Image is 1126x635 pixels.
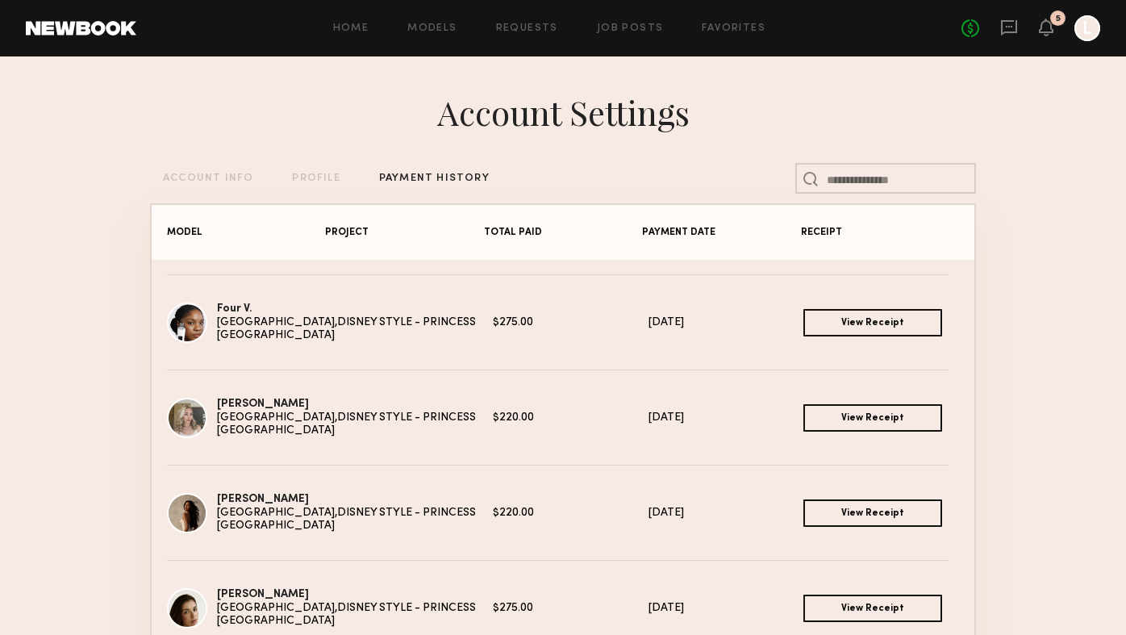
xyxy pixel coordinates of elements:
[217,399,309,409] a: [PERSON_NAME]
[803,309,942,336] a: View Receipt
[379,173,490,184] div: PAYMENT HISTORY
[642,228,800,238] div: PAYMENT DATE
[292,173,340,184] div: PROFILE
[496,23,558,34] a: Requests
[163,173,253,184] div: ACCOUNT INFO
[597,23,664,34] a: Job Posts
[493,316,648,330] div: $275.00
[648,507,804,520] div: [DATE]
[803,499,942,527] a: View Receipt
[801,228,959,238] div: RECEIPT
[493,507,648,520] div: $220.00
[337,507,493,520] div: DISNEY STYLE - PRINCESS
[167,398,207,438] img: Kateryna O.
[648,316,804,330] div: [DATE]
[217,494,309,504] a: [PERSON_NAME]
[167,303,207,343] img: Four V.
[648,602,804,616] div: [DATE]
[493,602,648,616] div: $275.00
[648,411,804,425] div: [DATE]
[333,23,369,34] a: Home
[217,411,337,439] div: [GEOGRAPHIC_DATA], [GEOGRAPHIC_DATA]
[337,411,493,425] div: DISNEY STYLE - PRINCESS
[217,507,337,534] div: [GEOGRAPHIC_DATA], [GEOGRAPHIC_DATA]
[1074,15,1100,41] a: L
[167,588,207,629] img: Jasmine G.
[407,23,457,34] a: Models
[217,316,337,344] div: [GEOGRAPHIC_DATA], [GEOGRAPHIC_DATA]
[217,602,337,629] div: [GEOGRAPHIC_DATA], [GEOGRAPHIC_DATA]
[337,316,493,330] div: DISNEY STYLE - PRINCESS
[217,303,252,314] a: Four V.
[437,90,690,135] div: Account Settings
[702,23,765,34] a: Favorites
[337,602,493,616] div: DISNEY STYLE - PRINCESS
[484,228,642,238] div: TOTAL PAID
[167,228,325,238] div: MODEL
[803,404,942,432] a: View Receipt
[325,228,483,238] div: PROJECT
[1056,15,1061,23] div: 5
[217,589,309,599] a: [PERSON_NAME]
[493,411,648,425] div: $220.00
[167,493,207,533] img: Dianna C.
[803,595,942,622] a: View Receipt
